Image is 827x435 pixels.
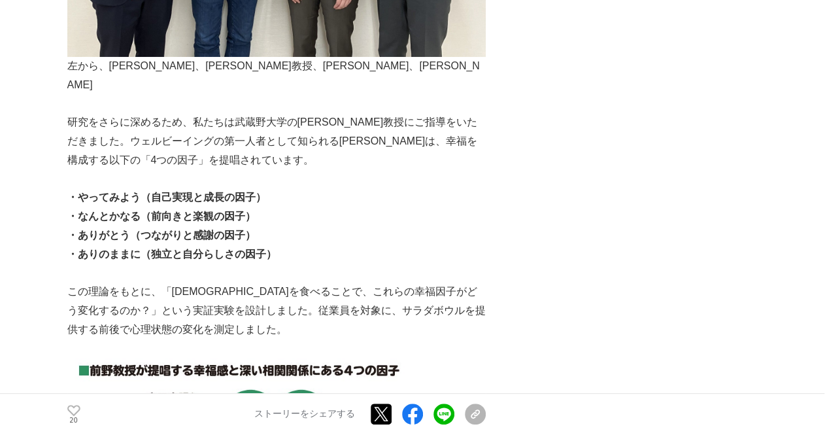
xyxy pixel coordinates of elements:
[67,192,266,203] strong: ・やってみよう（自己実現と成長の因子）
[67,211,256,222] strong: ・なんとかなる（前向きと楽観の因子）
[67,57,486,95] p: 左から、[PERSON_NAME]、[PERSON_NAME]教授、[PERSON_NAME]、[PERSON_NAME]
[67,113,486,169] p: 研究をさらに深めるため、私たちは武蔵野大学の[PERSON_NAME]教授にご指導をいただきました。ウェルビーイングの第一人者として知られる[PERSON_NAME]は、幸福を構成する以下の「4...
[67,283,486,339] p: この理論をもとに、「[DEMOGRAPHIC_DATA]を食べることで、これらの幸福因子がどう変化するのか？」という実証実験を設計しました。従業員を対象に、サラダボウルを提供する前後で心理状態の...
[254,409,355,421] p: ストーリーをシェアする
[67,249,277,260] strong: ・ありのままに（独立と自分らしさの因子）
[67,230,256,241] strong: ・ありがとう（つながりと感謝の因子）
[67,417,80,424] p: 20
